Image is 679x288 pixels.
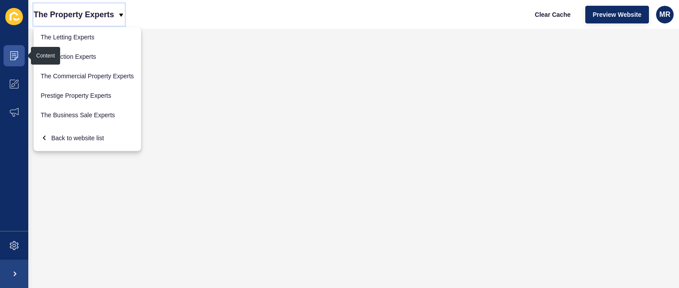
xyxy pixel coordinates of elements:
[593,10,641,19] span: Preview Website
[527,6,578,23] button: Clear Cache
[36,52,55,59] div: Content
[660,10,671,19] span: MR
[34,105,141,125] a: The Business Sale Experts
[34,86,141,105] a: Prestige Property Experts
[585,6,649,23] button: Preview Website
[41,130,134,146] div: Back to website list
[34,66,141,86] a: The Commercial Property Experts
[34,4,114,26] p: The Property Experts
[535,10,571,19] span: Clear Cache
[34,27,141,47] a: The Letting Experts
[34,47,141,66] a: The Auction Experts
